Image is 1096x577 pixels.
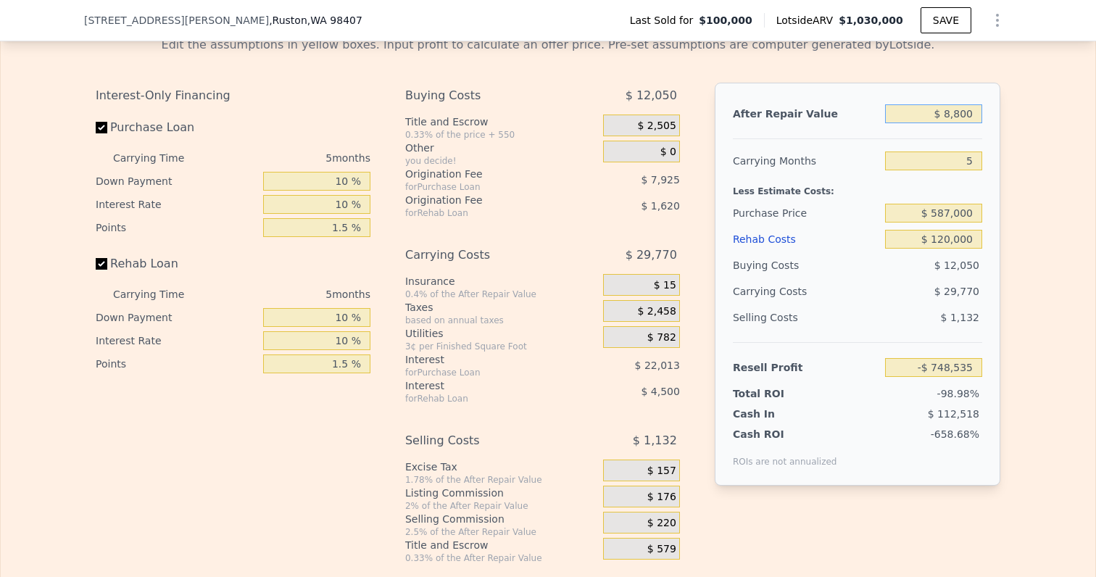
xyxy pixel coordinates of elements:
[405,326,597,341] div: Utilities
[405,288,597,300] div: 0.4% of the After Repair Value
[626,242,677,268] span: $ 29,770
[113,283,207,306] div: Carrying Time
[96,329,257,352] div: Interest Rate
[699,13,752,28] span: $100,000
[647,331,676,344] span: $ 782
[934,260,979,271] span: $ 12,050
[405,552,597,564] div: 0.33% of the After Repair Value
[405,378,567,393] div: Interest
[733,407,823,421] div: Cash In
[405,193,567,207] div: Origination Fee
[641,174,679,186] span: $ 7,925
[733,200,879,226] div: Purchase Price
[405,274,597,288] div: Insurance
[934,286,979,297] span: $ 29,770
[213,283,370,306] div: 5 months
[733,354,879,381] div: Resell Profit
[647,543,676,556] span: $ 579
[405,207,567,219] div: for Rehab Loan
[405,538,597,552] div: Title and Escrow
[660,146,676,159] span: $ 0
[733,226,879,252] div: Rehab Costs
[405,526,597,538] div: 2.5% of the After Repair Value
[733,174,982,200] div: Less Estimate Costs:
[405,167,567,181] div: Origination Fee
[96,170,257,193] div: Down Payment
[733,278,823,304] div: Carrying Costs
[630,13,699,28] span: Last Sold for
[941,312,979,323] span: $ 1,132
[733,386,823,401] div: Total ROI
[654,279,676,292] span: $ 15
[637,120,676,133] span: $ 2,505
[405,300,597,315] div: Taxes
[647,465,676,478] span: $ 157
[405,341,597,352] div: 3¢ per Finished Square Foot
[733,252,879,278] div: Buying Costs
[839,14,903,26] span: $1,030,000
[96,352,257,375] div: Points
[776,13,839,28] span: Lotside ARV
[641,200,679,212] span: $ 1,620
[641,386,679,397] span: $ 4,500
[405,500,597,512] div: 2% of the After Repair Value
[405,181,567,193] div: for Purchase Loan
[405,393,567,404] div: for Rehab Loan
[405,512,597,526] div: Selling Commission
[405,129,597,141] div: 0.33% of the price + 550
[96,258,107,270] input: Rehab Loan
[307,14,362,26] span: , WA 98407
[96,36,1000,54] div: Edit the assumptions in yellow boxes. Input profit to calculate an offer price. Pre-set assumptio...
[405,242,567,268] div: Carrying Costs
[405,141,597,155] div: Other
[96,83,370,109] div: Interest-Only Financing
[405,486,597,500] div: Listing Commission
[405,474,597,486] div: 1.78% of the After Repair Value
[405,352,567,367] div: Interest
[983,6,1012,35] button: Show Options
[637,305,676,318] span: $ 2,458
[96,193,257,216] div: Interest Rate
[733,148,879,174] div: Carrying Months
[647,517,676,530] span: $ 220
[937,388,979,399] span: -98.98%
[213,146,370,170] div: 5 months
[921,7,971,33] button: SAVE
[405,155,597,167] div: you decide!
[931,428,979,440] span: -658.68%
[626,83,677,109] span: $ 12,050
[96,115,257,141] label: Purchase Loan
[96,306,257,329] div: Down Payment
[405,83,567,109] div: Buying Costs
[733,101,879,127] div: After Repair Value
[405,115,597,129] div: Title and Escrow
[733,304,879,331] div: Selling Costs
[733,427,837,441] div: Cash ROI
[647,491,676,504] span: $ 176
[96,122,107,133] input: Purchase Loan
[84,13,269,28] span: [STREET_ADDRESS][PERSON_NAME]
[113,146,207,170] div: Carrying Time
[928,408,979,420] span: $ 112,518
[405,315,597,326] div: based on annual taxes
[269,13,362,28] span: , Ruston
[635,360,680,371] span: $ 22,013
[633,428,677,454] span: $ 1,132
[96,251,257,277] label: Rehab Loan
[405,428,567,454] div: Selling Costs
[96,216,257,239] div: Points
[733,441,837,468] div: ROIs are not annualized
[405,460,597,474] div: Excise Tax
[405,367,567,378] div: for Purchase Loan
